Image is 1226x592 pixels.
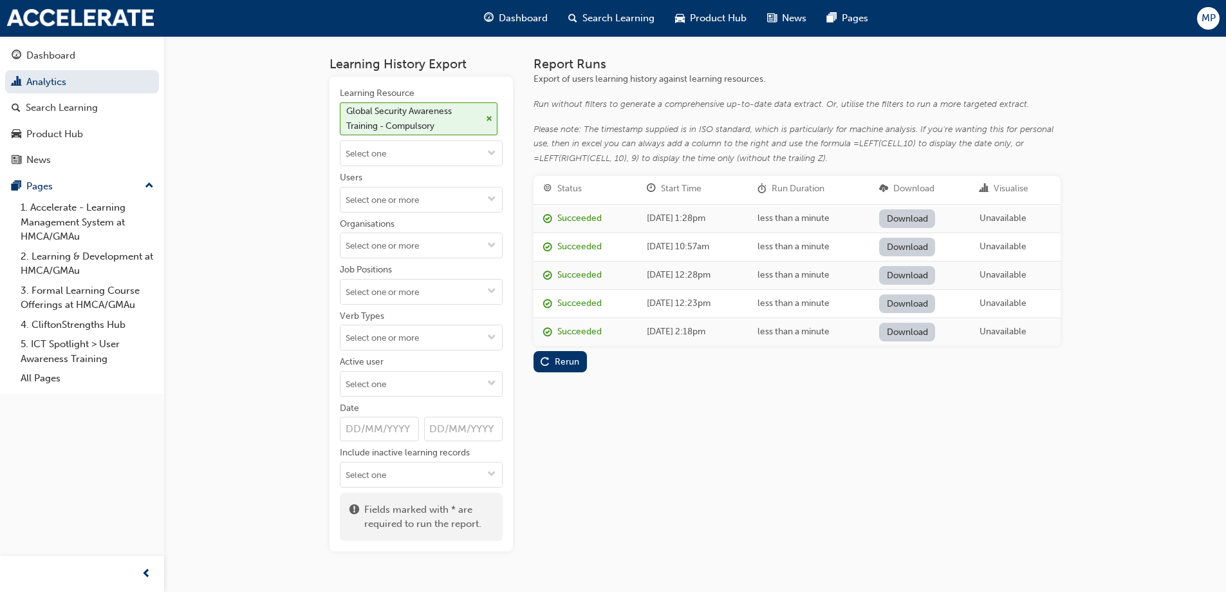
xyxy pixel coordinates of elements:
span: guage-icon [484,10,494,26]
span: replay-icon [541,358,550,368]
span: down-icon [487,379,496,390]
div: less than a minute [757,325,860,339]
div: Active user [340,356,384,368]
a: Download [879,266,935,285]
span: Unavailable [980,326,1026,337]
input: Verb Typestoggle menu [340,325,502,350]
input: Date [424,417,503,441]
span: search-icon [12,102,21,114]
span: down-icon [487,470,496,481]
div: Succeeded [557,296,602,311]
div: [DATE] 12:28pm [647,268,738,283]
a: Download [879,238,935,256]
button: toggle menu [481,141,502,166]
span: Search Learning [582,11,655,26]
div: Dashboard [26,48,75,63]
span: report_succeeded-icon [543,299,552,310]
span: chart-icon [12,77,21,88]
span: pages-icon [12,181,21,193]
span: Export of users learning history against learning resources. [534,73,765,84]
span: duration-icon [757,184,766,195]
a: news-iconNews [757,5,817,32]
span: Product Hub [690,11,747,26]
span: Unavailable [980,298,1026,309]
span: download-icon [879,184,888,195]
input: Userstoggle menu [340,187,502,212]
a: 3. Formal Learning Course Offerings at HMCA/GMAu [15,281,159,315]
button: Pages [5,175,159,198]
span: down-icon [487,333,496,344]
div: Rerun [555,356,579,367]
button: toggle menu [481,233,502,258]
span: report_succeeded-icon [543,327,552,338]
button: DashboardAnalyticsSearch LearningProduct HubNews [5,41,159,175]
input: Include inactive learning recordstoggle menu [340,463,502,487]
h3: Learning History Export [330,57,513,72]
span: MP [1202,11,1216,26]
div: Pages [26,179,53,194]
span: Unavailable [980,213,1026,224]
span: down-icon [487,241,496,252]
span: target-icon [543,184,552,195]
div: Succeeded [557,325,602,339]
a: Download [879,323,935,341]
div: Visualise [994,182,1028,196]
a: Product Hub [5,122,159,146]
a: 2. Learning & Development at HMCA/GMAu [15,247,159,281]
span: chart-icon [980,184,989,195]
div: less than a minute [757,268,860,283]
span: report_succeeded-icon [543,242,552,253]
span: exclaim-icon [349,502,359,531]
span: car-icon [675,10,685,26]
div: Start Time [661,182,701,196]
div: Succeeded [557,211,602,226]
input: Date [340,417,419,441]
span: Fields marked with * are required to run the report. [364,502,493,531]
a: search-iconSearch Learning [558,5,665,32]
div: [DATE] 2:18pm [647,325,738,339]
div: Search Learning [26,100,98,115]
div: News [26,153,51,167]
input: Learning ResourceGlobal Security Awareness Training - Compulsorycross-icontoggle menu [340,141,502,166]
button: MP [1197,7,1220,30]
div: Users [340,171,362,184]
a: 1. Accelerate - Learning Management System at HMCA/GMAu [15,198,159,247]
div: Please note: The timestamp supplied is in ISO standard, which is particularly for machine analysi... [534,122,1061,166]
a: Analytics [5,70,159,94]
span: report_succeeded-icon [543,214,552,225]
input: Job Positionstoggle menu [340,280,502,304]
div: [DATE] 1:28pm [647,211,738,226]
a: guage-iconDashboard [474,5,558,32]
span: news-icon [12,155,21,166]
a: car-iconProduct Hub [665,5,757,32]
span: Dashboard [499,11,548,26]
div: [DATE] 12:23pm [647,296,738,311]
div: Global Security Awareness Training - Compulsory [346,104,481,133]
a: News [5,148,159,172]
div: Succeeded [557,240,602,254]
span: news-icon [767,10,777,26]
input: Active usertoggle menu [340,372,502,396]
div: [DATE] 10:57am [647,240,738,254]
a: Download [879,209,935,228]
span: Unavailable [980,241,1026,252]
span: down-icon [487,195,496,205]
span: prev-icon [142,566,151,582]
button: toggle menu [481,325,502,350]
span: Pages [842,11,868,26]
span: cross-icon [486,115,492,123]
div: less than a minute [757,211,860,226]
div: Job Positions [340,263,392,276]
div: Learning Resource [340,87,414,100]
div: Date [340,402,359,415]
div: Succeeded [557,268,602,283]
span: pages-icon [827,10,837,26]
div: Run without filters to generate a comprehensive up-to-date data extract. Or, utilise the filters ... [534,97,1061,112]
div: Include inactive learning records [340,446,470,459]
img: accelerate-hmca [6,9,154,27]
div: Status [557,182,582,196]
div: Product Hub [26,127,83,142]
span: Unavailable [980,269,1026,280]
div: Download [893,182,934,196]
